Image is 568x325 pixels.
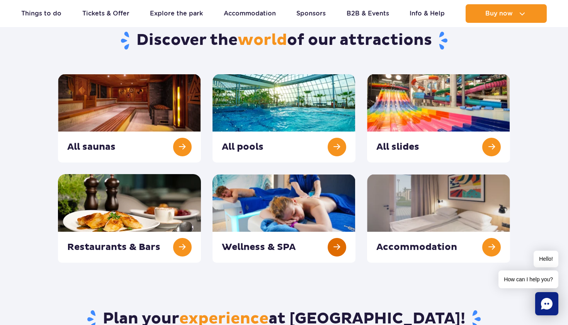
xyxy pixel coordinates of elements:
[485,10,513,17] span: Buy now
[498,270,558,288] span: How can I help you?
[150,4,203,23] a: Explore the park
[21,4,61,23] a: Things to do
[58,31,510,51] h1: Discover the of our attractions
[238,31,287,50] span: world
[296,4,326,23] a: Sponsors
[82,4,129,23] a: Tickets & Offer
[347,4,389,23] a: B2B & Events
[224,4,276,23] a: Accommodation
[534,251,558,267] span: Hello!
[535,292,558,315] div: Chat
[466,4,547,23] button: Buy now
[410,4,445,23] a: Info & Help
